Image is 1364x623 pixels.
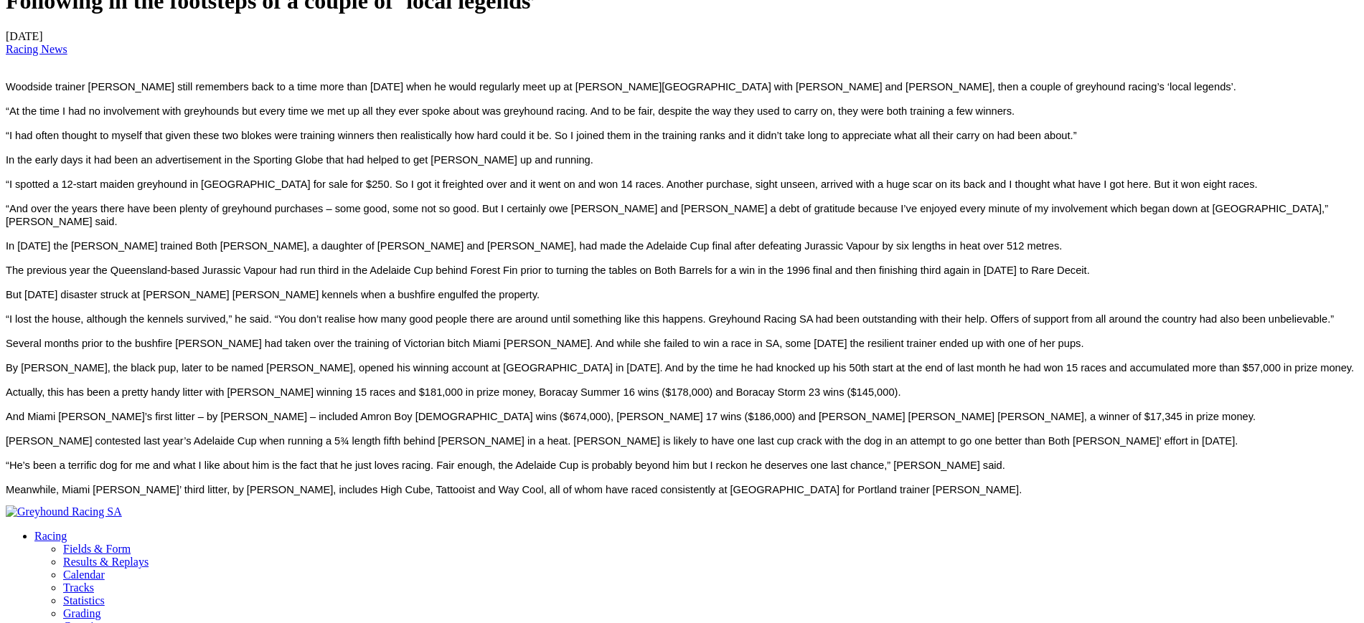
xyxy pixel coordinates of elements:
span: And Miami [PERSON_NAME]’s first litter – by [PERSON_NAME] – included Amron Boy [DEMOGRAPHIC_DATA]... [6,411,1256,422]
a: Statistics [63,594,105,607]
span: In [DATE] the [PERSON_NAME] trained Both [PERSON_NAME], a daughter of [PERSON_NAME] and [PERSON_N... [6,240,1062,252]
a: Grading [63,607,100,619]
span: “I had often thought to myself that given these two blokes were training winners then realistical... [6,130,1077,141]
span: [DATE] [6,30,67,55]
span: “I lost the house, although the kennels survived,” he said. “You don’t realise how many good peop... [6,313,1334,325]
span: By [PERSON_NAME], the black pup, later to be named [PERSON_NAME], opened his winning account at [... [6,362,1354,374]
a: Tracks [63,581,94,594]
span: Several months prior to the bushfire [PERSON_NAME] had taken over the training of Victorian bitch... [6,338,1083,349]
span: “At the time I had no involvement with greyhounds but every time we met up all they ever spoke ab... [6,105,1015,117]
span: But [DATE] disaster struck at [PERSON_NAME] [PERSON_NAME] kennels when a bushfire engulfed the pr... [6,289,540,300]
a: Racing News [6,43,67,55]
span: Woodside trainer [PERSON_NAME] still remembers back to a time more than [DATE] when he would regu... [6,81,1236,92]
span: “He’s been a terrific dog for me and what I like about him is the fact that he just loves racing.... [6,460,1005,471]
span: Actually, this has been a pretty handy litter with [PERSON_NAME] winning 15 races and $181,000 in... [6,386,901,398]
span: In the early days it had been an advertisement in the Sporting Globe that had helped to get [PERS... [6,154,593,166]
a: Fields & Form [63,543,131,555]
span: Meanwhile, Miami [PERSON_NAME]’ third litter, by [PERSON_NAME], includes High Cube, Tattooist and... [6,484,1022,495]
img: Greyhound Racing SA [6,505,122,518]
a: Calendar [63,569,105,581]
span: “And over the years there have been plenty of greyhound purchases – some good, some not so good. ... [6,203,1328,227]
span: The previous year the Queensland-based Jurassic Vapour had run third in the Adelaide Cup behind F... [6,265,1090,276]
span: [PERSON_NAME] contested last year’s Adelaide Cup when running a 5¾ length fifth behind [PERSON_NA... [6,435,1238,447]
span: “I spotted a 12-start maiden greyhound in [GEOGRAPHIC_DATA] for sale for $250. So I got it freigh... [6,179,1258,190]
a: Racing [34,530,67,542]
a: Results & Replays [63,556,149,568]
